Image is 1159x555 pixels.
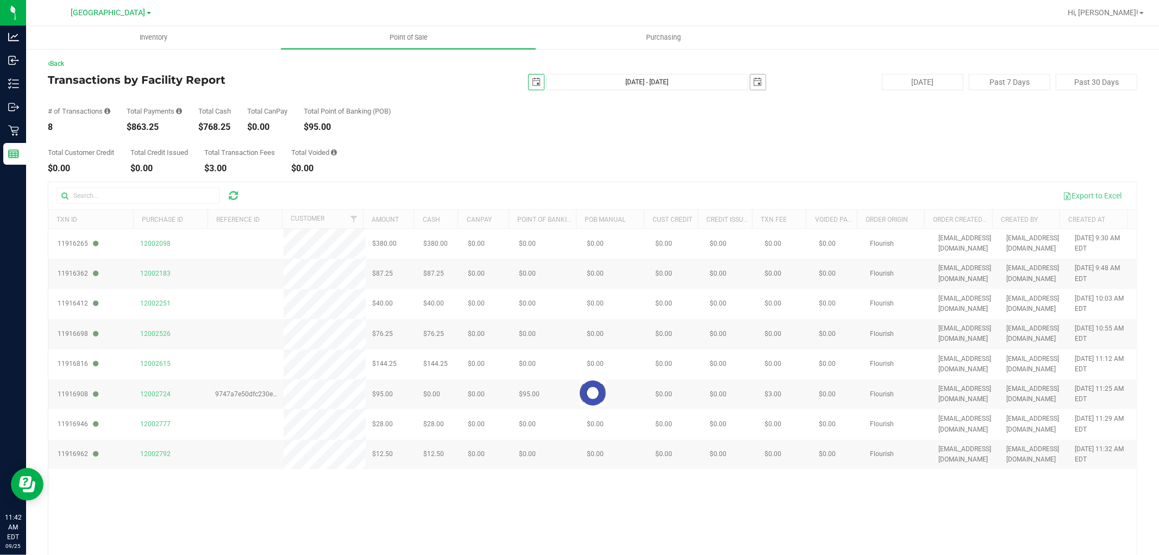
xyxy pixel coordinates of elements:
div: Total Point of Banking (POB) [304,108,391,115]
span: [GEOGRAPHIC_DATA] [71,8,146,17]
div: Total CanPay [247,108,287,115]
div: Total Payments [127,108,182,115]
div: 8 [48,123,110,132]
inline-svg: Reports [8,148,19,159]
div: Total Cash [198,108,231,115]
inline-svg: Inbound [8,55,19,66]
a: Inventory [26,26,281,49]
button: Past 7 Days [969,74,1050,90]
button: Past 30 Days [1056,74,1137,90]
inline-svg: Retail [8,125,19,136]
iframe: Resource center [11,468,43,501]
a: Point of Sale [281,26,536,49]
inline-svg: Inventory [8,78,19,89]
div: Total Transaction Fees [204,149,275,156]
div: Total Customer Credit [48,149,114,156]
div: # of Transactions [48,108,110,115]
i: Sum of all successful, non-voided payment transaction amounts, excluding tips and transaction fees. [176,108,182,115]
span: Hi, [PERSON_NAME]! [1068,8,1138,17]
a: Back [48,60,64,67]
div: $0.00 [48,164,114,173]
div: $0.00 [291,164,337,173]
p: 11:42 AM EDT [5,513,21,542]
button: [DATE] [882,74,963,90]
inline-svg: Analytics [8,32,19,42]
div: Total Voided [291,149,337,156]
div: Total Credit Issued [130,149,188,156]
div: $0.00 [247,123,287,132]
span: select [529,74,544,90]
i: Count of all successful payment transactions, possibly including voids, refunds, and cash-back fr... [104,108,110,115]
div: $95.00 [304,123,391,132]
div: $863.25 [127,123,182,132]
span: Point of Sale [375,33,442,42]
h4: Transactions by Facility Report [48,74,411,86]
div: $0.00 [130,164,188,173]
div: $768.25 [198,123,231,132]
p: 09/25 [5,542,21,550]
a: Purchasing [536,26,791,49]
i: Sum of all voided payment transaction amounts, excluding tips and transaction fees. [331,149,337,156]
div: $3.00 [204,164,275,173]
span: Inventory [125,33,182,42]
inline-svg: Outbound [8,102,19,113]
span: Purchasing [631,33,696,42]
span: select [750,74,766,90]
